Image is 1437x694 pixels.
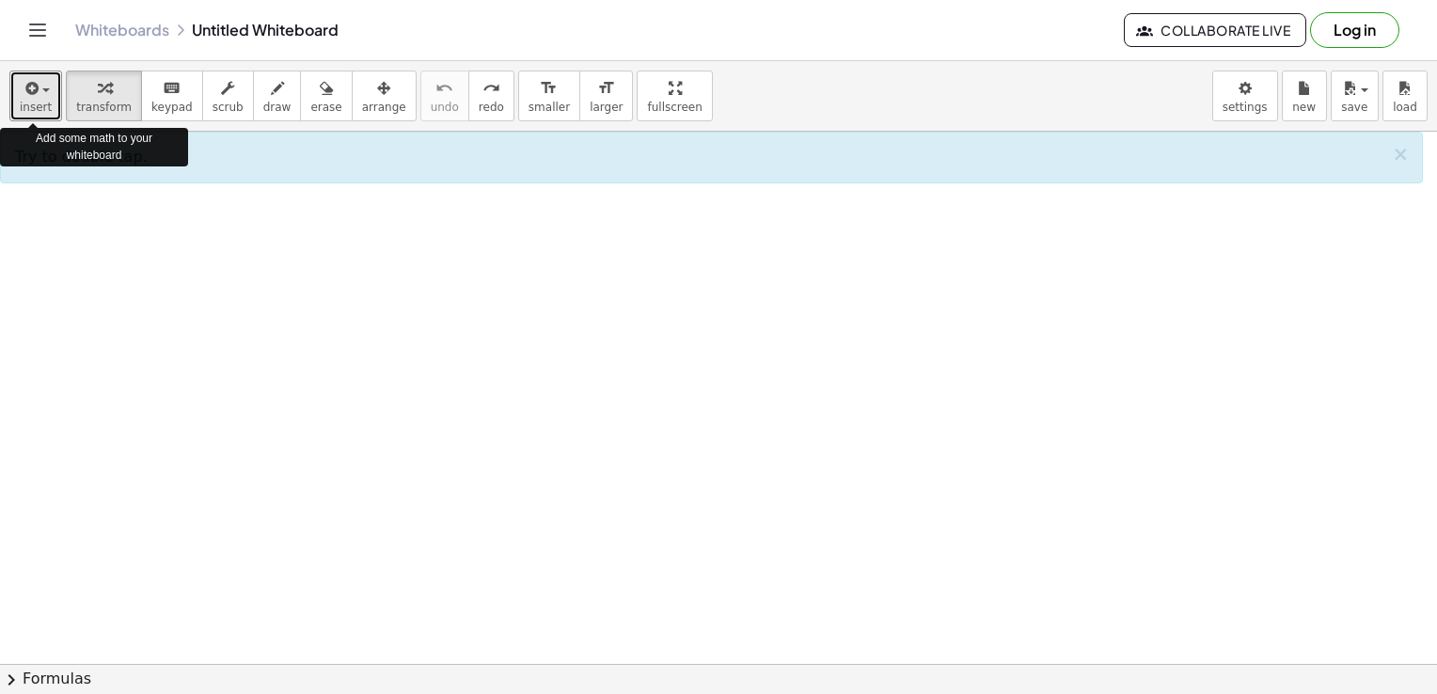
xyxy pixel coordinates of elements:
button: erase [300,71,352,121]
i: format_size [540,77,558,100]
span: new [1292,101,1316,114]
button: scrub [202,71,254,121]
button: fullscreen [637,71,712,121]
button: insert [9,71,62,121]
span: load [1393,101,1417,114]
span: fullscreen [647,101,702,114]
i: redo [482,77,500,100]
button: settings [1212,71,1278,121]
span: settings [1223,101,1268,114]
button: draw [253,71,302,121]
span: smaller [529,101,570,114]
span: transform [76,101,132,114]
button: × [1392,145,1409,165]
span: keypad [151,101,193,114]
span: scrub [213,101,244,114]
button: undoundo [420,71,469,121]
span: larger [590,101,623,114]
button: Collaborate Live [1124,13,1306,47]
span: arrange [362,101,406,114]
span: Collaborate Live [1140,22,1290,39]
span: × [1392,143,1409,166]
button: format_sizelarger [579,71,633,121]
span: draw [263,101,292,114]
button: arrange [352,71,417,121]
button: format_sizesmaller [518,71,580,121]
button: transform [66,71,142,121]
i: undo [435,77,453,100]
button: Toggle navigation [23,15,53,45]
button: redoredo [468,71,514,121]
button: Log in [1310,12,1399,48]
i: format_size [597,77,615,100]
span: undo [431,101,459,114]
span: redo [479,101,504,114]
button: load [1382,71,1428,121]
a: Whiteboards [75,21,169,39]
i: keyboard [163,77,181,100]
span: save [1341,101,1367,114]
span: erase [310,101,341,114]
button: new [1282,71,1327,121]
span: insert [20,101,52,114]
button: keyboardkeypad [141,71,203,121]
button: save [1331,71,1379,121]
